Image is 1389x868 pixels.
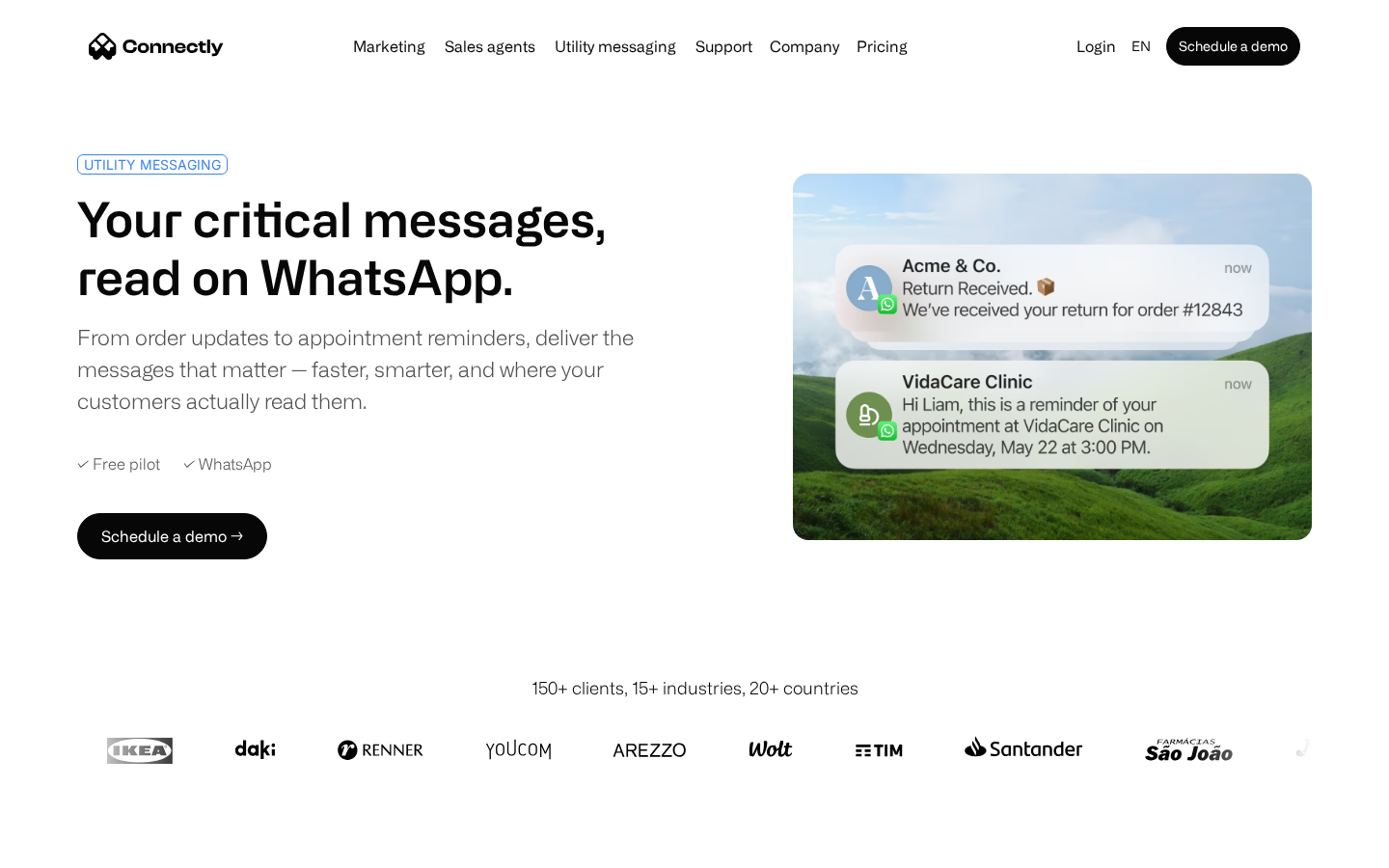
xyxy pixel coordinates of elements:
a: home [89,32,224,61]
a: Schedule a demo [1166,27,1300,66]
div: From order updates to appointment reminders, deliver the messages that matter — faster, smarter, ... [77,321,687,417]
a: Utility messaging [547,39,684,54]
a: Sales agents [437,39,543,54]
div: en [1131,33,1151,60]
div: en [1124,33,1162,60]
div: UTILITY MESSAGING [84,157,221,172]
div: Company [770,33,839,60]
a: Marketing [345,39,433,54]
a: Schedule a demo → [77,513,267,559]
div: Company [764,33,845,60]
div: ✓ Free pilot [77,455,160,474]
a: Pricing [849,39,915,54]
div: ✓ WhatsApp [183,455,272,474]
a: Support [688,39,760,54]
aside: Language selected: English [19,832,116,861]
h1: Your critical messages, read on WhatsApp. [77,190,687,306]
a: Login [1069,33,1124,60]
ul: Language list [39,834,116,861]
div: 150+ clients, 15+ industries, 20+ countries [531,675,858,701]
